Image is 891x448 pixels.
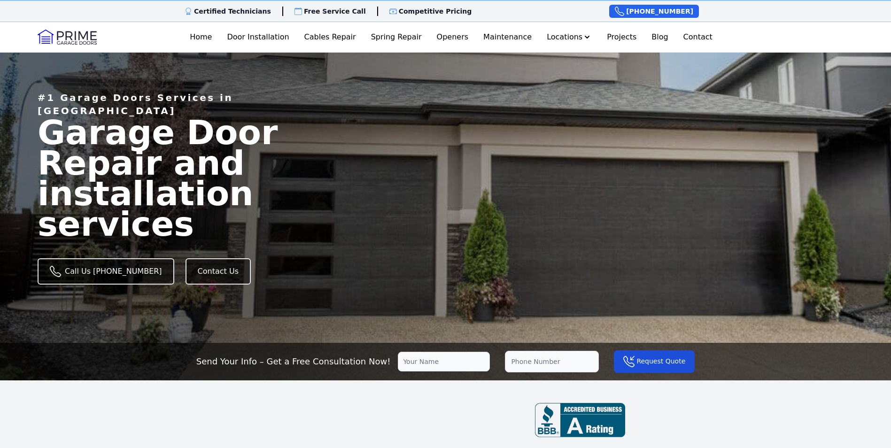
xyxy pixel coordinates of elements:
[186,28,216,46] a: Home
[367,28,426,46] a: Spring Repair
[38,91,308,117] p: #1 Garage Doors Services in [GEOGRAPHIC_DATA]
[186,258,251,285] a: Contact Us
[609,5,699,18] a: [PHONE_NUMBER]
[433,28,473,46] a: Openers
[535,403,625,437] img: BBB-review
[38,30,97,45] img: Logo
[603,28,640,46] a: Projects
[614,350,695,373] button: Request Quote
[648,28,672,46] a: Blog
[680,28,716,46] a: Contact
[194,7,271,16] p: Certified Technicians
[543,28,596,46] button: Locations
[196,355,391,368] p: Send Your Info – Get a Free Consultation Now!
[399,7,472,16] p: Competitive Pricing
[505,351,599,372] input: Phone Number
[304,7,366,16] p: Free Service Call
[223,28,293,46] a: Door Installation
[38,113,278,243] span: Garage Door Repair and installation services
[480,28,535,46] a: Maintenance
[398,352,490,371] input: Your Name
[38,258,174,285] a: Call Us [PHONE_NUMBER]
[301,28,360,46] a: Cables Repair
